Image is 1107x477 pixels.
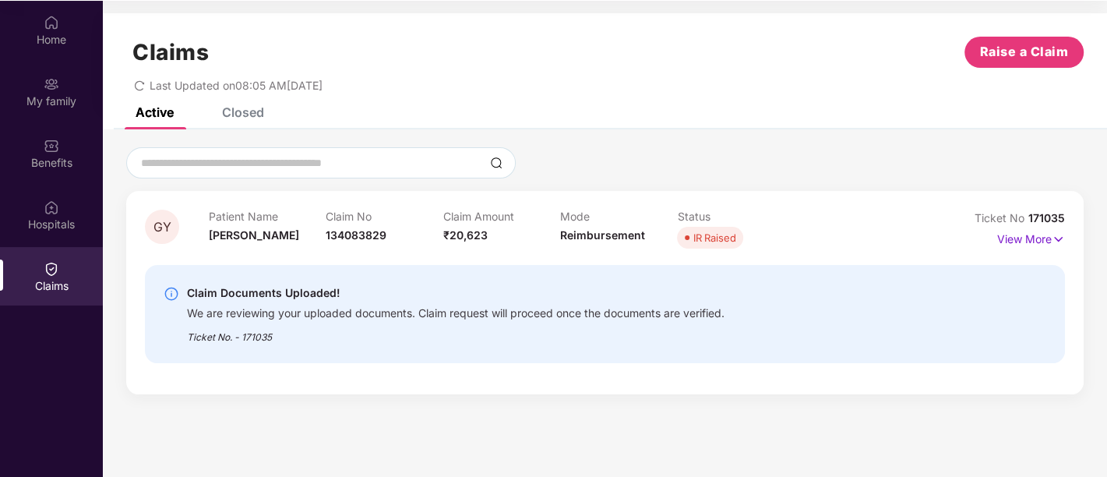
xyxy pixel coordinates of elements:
div: We are reviewing your uploaded documents. Claim request will proceed once the documents are verif... [187,302,724,320]
span: [PERSON_NAME] [209,228,299,242]
button: Raise a Claim [964,37,1084,68]
div: IR Raised [693,230,735,246]
span: GY [153,221,171,234]
div: Claim Documents Uploaded! [187,284,724,302]
img: svg+xml;base64,PHN2ZyBpZD0iSG9tZSIgeG1sbnM9Imh0dHA6Ly93d3cudzMub3JnLzIwMDAvc3ZnIiB3aWR0aD0iMjAiIG... [44,15,59,30]
span: Reimbursement [560,228,645,242]
span: 171035 [1028,211,1065,224]
img: svg+xml;base64,PHN2ZyBpZD0iSW5mby0yMHgyMCIgeG1sbnM9Imh0dHA6Ly93d3cudzMub3JnLzIwMDAvc3ZnIiB3aWR0aD... [164,286,179,302]
img: svg+xml;base64,PHN2ZyBpZD0iU2VhcmNoLTMyeDMyIiB4bWxucz0iaHR0cDovL3d3dy53My5vcmcvMjAwMC9zdmciIHdpZH... [490,157,502,169]
span: 134083829 [326,228,386,242]
img: svg+xml;base64,PHN2ZyB3aWR0aD0iMjAiIGhlaWdodD0iMjAiIHZpZXdCb3g9IjAgMCAyMCAyMCIgZmlsbD0ibm9uZSIgeG... [44,76,59,92]
p: Claim Amount [443,210,560,223]
p: Mode [560,210,677,223]
p: Status [677,210,794,223]
span: Raise a Claim [980,42,1069,62]
p: Patient Name [209,210,326,223]
div: Active [136,104,174,120]
span: Ticket No [975,211,1028,224]
img: svg+xml;base64,PHN2ZyBpZD0iSG9zcGl0YWxzIiB4bWxucz0iaHR0cDovL3d3dy53My5vcmcvMjAwMC9zdmciIHdpZHRoPS... [44,200,59,215]
img: svg+xml;base64,PHN2ZyBpZD0iQ2xhaW0iIHhtbG5zPSJodHRwOi8vd3d3LnczLm9yZy8yMDAwL3N2ZyIgd2lkdGg9IjIwIi... [44,261,59,277]
span: ₹20,623 [443,228,488,242]
div: Closed [222,104,264,120]
p: Claim No [326,210,442,223]
p: View More [997,227,1065,248]
span: redo [134,79,145,92]
span: Last Updated on 08:05 AM[DATE] [150,79,323,92]
h1: Claims [132,39,209,65]
div: Ticket No. - 171035 [187,320,724,344]
img: svg+xml;base64,PHN2ZyBpZD0iQmVuZWZpdHMiIHhtbG5zPSJodHRwOi8vd3d3LnczLm9yZy8yMDAwL3N2ZyIgd2lkdGg9Ij... [44,138,59,154]
img: svg+xml;base64,PHN2ZyB4bWxucz0iaHR0cDovL3d3dy53My5vcmcvMjAwMC9zdmciIHdpZHRoPSIxNyIgaGVpZ2h0PSIxNy... [1052,231,1065,248]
